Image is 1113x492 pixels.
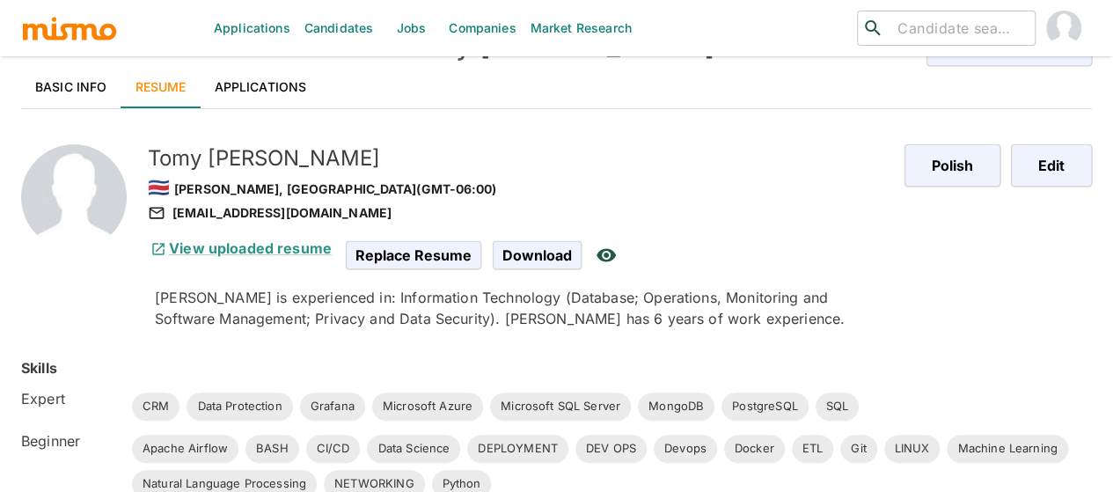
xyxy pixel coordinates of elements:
[201,66,321,108] a: Applications
[724,440,785,458] span: Docker
[654,440,717,458] span: Devops
[840,440,876,458] span: Git
[493,246,582,261] a: Download
[490,398,631,415] span: Microsoft SQL Server
[132,440,238,458] span: Apache Airflow
[816,398,859,415] span: SQL
[792,440,833,458] span: ETL
[467,440,568,458] span: DEPLOYMENT
[148,239,332,257] a: View uploaded resume
[187,398,292,415] span: Data Protection
[21,144,127,250] img: 2Q==
[21,388,118,409] h6: Expert
[947,440,1067,458] span: Machine Learning
[21,66,121,108] a: Basic Info
[148,177,170,198] span: 🇨🇷
[306,440,361,458] span: CI/CD
[155,287,890,329] div: [PERSON_NAME] is experienced in: Information Technology (Database; Operations, Monitoring and Sof...
[245,440,299,458] span: BASH
[21,357,57,378] h6: Skills
[638,398,714,415] span: MongoDB
[904,144,1000,187] button: Polish
[721,398,809,415] span: PostgreSQL
[300,398,365,415] span: Grafana
[367,440,460,458] span: Data Science
[884,440,941,458] span: LINUX
[148,202,890,224] div: [EMAIL_ADDRESS][DOMAIN_NAME]
[148,144,890,173] h5: Tomy [PERSON_NAME]
[890,16,1028,40] input: Candidate search
[21,430,118,452] h6: Beginner
[372,398,483,415] span: Microsoft Azure
[132,398,179,415] span: CRM
[148,173,890,202] div: [PERSON_NAME], [GEOGRAPHIC_DATA] (GMT-06:00)
[575,440,647,458] span: DEV OPS
[121,66,201,108] a: Resume
[493,241,582,269] span: Download
[1046,11,1081,46] img: Maia Reyes
[346,241,481,269] span: Replace Resume
[1011,144,1092,187] button: Edit
[21,15,118,41] img: logo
